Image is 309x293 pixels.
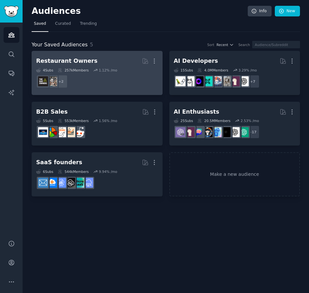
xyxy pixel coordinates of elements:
[99,118,117,123] div: 1.56 % /mo
[175,76,185,86] img: LangChain
[36,108,68,116] div: B2B Sales
[169,152,300,196] a: Make a new audience
[32,6,248,16] h2: Audiences
[34,21,46,27] span: Saved
[212,127,222,137] img: artificial
[212,76,222,86] img: AI_Agents
[38,127,48,137] img: B_2_B_Selling_Tips
[184,76,194,86] img: ollama
[78,19,99,32] a: Trending
[239,76,249,86] img: OpenAI
[74,127,84,137] img: sales
[246,125,260,139] div: + 17
[36,57,97,65] div: Restaurant Owners
[238,43,250,47] div: Search
[230,76,240,86] img: LocalLLaMA
[175,127,185,137] img: ChatGPTPro
[83,178,93,188] img: SaaS
[174,108,219,116] div: AI Enthusiasts
[32,51,163,95] a: Restaurant Owners4Subs257kMembers1.12% /mo+2restaurantownersBarOwners
[239,127,249,137] img: ChatGPT
[58,68,89,72] div: 257k Members
[99,169,117,174] div: 9.94 % /mo
[169,51,300,95] a: AI Developers15Subs4.0MMembers3.29% /mo+7OpenAILocalLLaMAChatGPTCodingAI_AgentsLLMDevsLocalLLMoll...
[53,19,73,32] a: Curated
[36,118,53,123] div: 5 Sub s
[174,68,193,72] div: 15 Sub s
[47,76,57,86] img: restaurantowners
[65,178,75,188] img: NoCodeSaaS
[194,127,204,137] img: ChatGPTPromptGenius
[197,118,230,123] div: 20.5M Members
[216,43,234,47] button: Recent
[32,152,163,196] a: SaaS founders6Subs544kMembers9.94% /moSaaSmicrosaasNoCodeSaaSSaaSSalesB2BSaaSSaaS_Email_Marketing
[90,42,93,48] span: 5
[4,6,19,17] img: GummySearch logo
[47,127,57,137] img: B2BSales
[241,118,259,123] div: 2.53 % /mo
[54,75,68,88] div: + 2
[197,68,228,72] div: 4.0M Members
[32,19,48,32] a: Saved
[221,127,231,137] img: ArtificialInteligence
[174,118,193,123] div: 25 Sub s
[36,169,53,174] div: 6 Sub s
[216,43,228,47] span: Recent
[80,21,97,27] span: Trending
[56,178,66,188] img: SaaSSales
[221,76,231,86] img: ChatGPTCoding
[194,76,204,86] img: LocalLLM
[238,68,257,72] div: 3.29 % /mo
[248,6,272,17] a: Info
[58,118,89,123] div: 553k Members
[184,127,194,137] img: LocalLLaMA
[203,127,213,137] img: aiArt
[38,76,48,86] img: BarOwners
[174,57,218,65] div: AI Developers
[56,127,66,137] img: b2b_sales
[169,102,300,146] a: AI Enthusiasts25Subs20.5MMembers2.53% /mo+17ChatGPTOpenAIArtificialInteligenceartificialaiArtChat...
[47,178,57,188] img: B2BSaaS
[203,76,213,86] img: LLMDevs
[99,68,117,72] div: 1.12 % /mo
[252,41,300,48] input: Audience/Subreddit
[74,178,84,188] img: microsaas
[32,41,88,49] span: Your Saved Audiences
[275,6,300,17] a: New
[58,169,89,174] div: 544k Members
[230,127,240,137] img: OpenAI
[246,75,260,88] div: + 7
[32,102,163,146] a: B2B Sales5Subs553kMembers1.56% /mosalessalestechniquesb2b_salesB2BSalesB_2_B_Selling_Tips
[65,127,75,137] img: salestechniques
[36,158,82,166] div: SaaS founders
[55,21,71,27] span: Curated
[207,43,214,47] div: Sort
[38,178,48,188] img: SaaS_Email_Marketing
[36,68,53,72] div: 4 Sub s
